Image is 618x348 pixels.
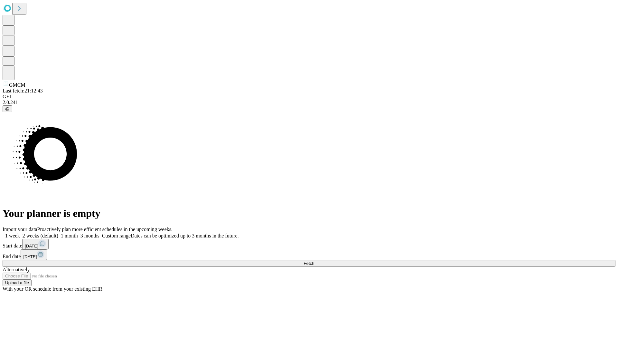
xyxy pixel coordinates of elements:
[21,249,47,260] button: [DATE]
[3,94,615,100] div: GEI
[3,105,12,112] button: @
[23,233,58,238] span: 2 weeks (default)
[3,100,615,105] div: 2.0.241
[61,233,78,238] span: 1 month
[22,239,49,249] button: [DATE]
[304,261,314,266] span: Fetch
[3,249,615,260] div: End date
[3,208,615,219] h1: Your planner is empty
[80,233,99,238] span: 3 months
[23,254,37,259] span: [DATE]
[3,279,32,286] button: Upload a file
[37,227,173,232] span: Proactively plan more efficient schedules in the upcoming weeks.
[25,244,38,248] span: [DATE]
[3,267,30,272] span: Alternatively
[3,239,615,249] div: Start date
[102,233,131,238] span: Custom range
[5,233,20,238] span: 1 week
[3,88,43,93] span: Last fetch: 21:12:43
[3,286,102,292] span: With your OR schedule from your existing EHR
[131,233,239,238] span: Dates can be optimized up to 3 months in the future.
[9,82,25,88] span: GMCM
[3,227,37,232] span: Import your data
[3,260,615,267] button: Fetch
[5,106,10,111] span: @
